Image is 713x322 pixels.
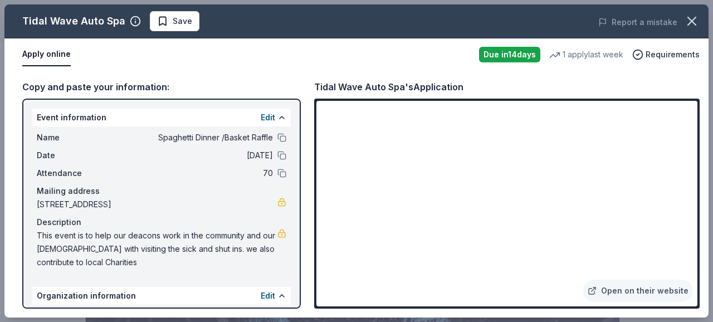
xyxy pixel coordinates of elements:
div: Event information [32,109,291,126]
button: Apply online [22,43,71,66]
button: Edit [261,111,275,124]
span: Save [173,14,192,28]
span: Spaghetti Dinner /Basket Raffle [111,131,273,144]
span: [DATE] [111,149,273,162]
div: Copy and paste your information: [22,80,301,94]
span: This event is to help our deacons work in the community and our [DEMOGRAPHIC_DATA] with visiting ... [37,229,277,269]
button: Requirements [632,48,700,61]
span: Attendance [37,167,111,180]
div: Mailing address [37,184,286,198]
button: Report a mistake [598,16,677,29]
button: Save [150,11,199,31]
a: Open on their website [583,280,693,302]
div: Due in 14 days [479,47,540,62]
span: Date [37,149,111,162]
span: 70 [111,167,273,180]
button: Edit [261,289,275,303]
div: Tidal Wave Auto Spa's Application [314,80,463,94]
div: Organization information [32,287,291,305]
div: Description [37,216,286,229]
span: Name [37,131,111,144]
div: Tidal Wave Auto Spa [22,12,125,30]
span: [STREET_ADDRESS] [37,198,277,211]
span: Requirements [646,48,700,61]
div: 1 apply last week [549,48,623,61]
